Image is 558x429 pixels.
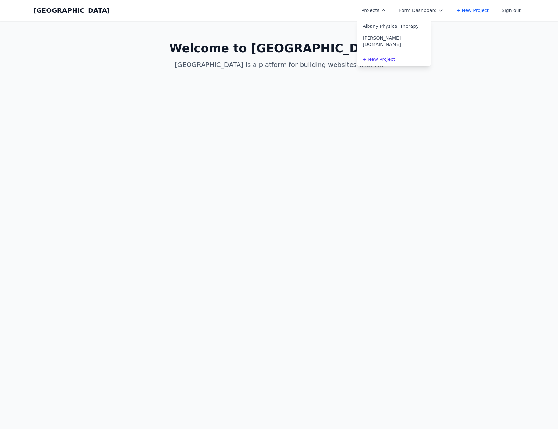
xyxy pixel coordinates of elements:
button: Form Dashboard [395,5,447,16]
button: Projects [357,5,390,16]
a: Albany Physical Therapy [357,20,431,32]
a: + New Project [452,5,493,16]
button: Sign out [498,5,525,16]
a: + New Project [357,53,431,65]
h1: Welcome to [GEOGRAPHIC_DATA] [154,42,404,55]
a: [PERSON_NAME][DOMAIN_NAME] [357,32,431,50]
a: [GEOGRAPHIC_DATA] [33,6,110,15]
p: [GEOGRAPHIC_DATA] is a platform for building websites with AI. [154,60,404,69]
